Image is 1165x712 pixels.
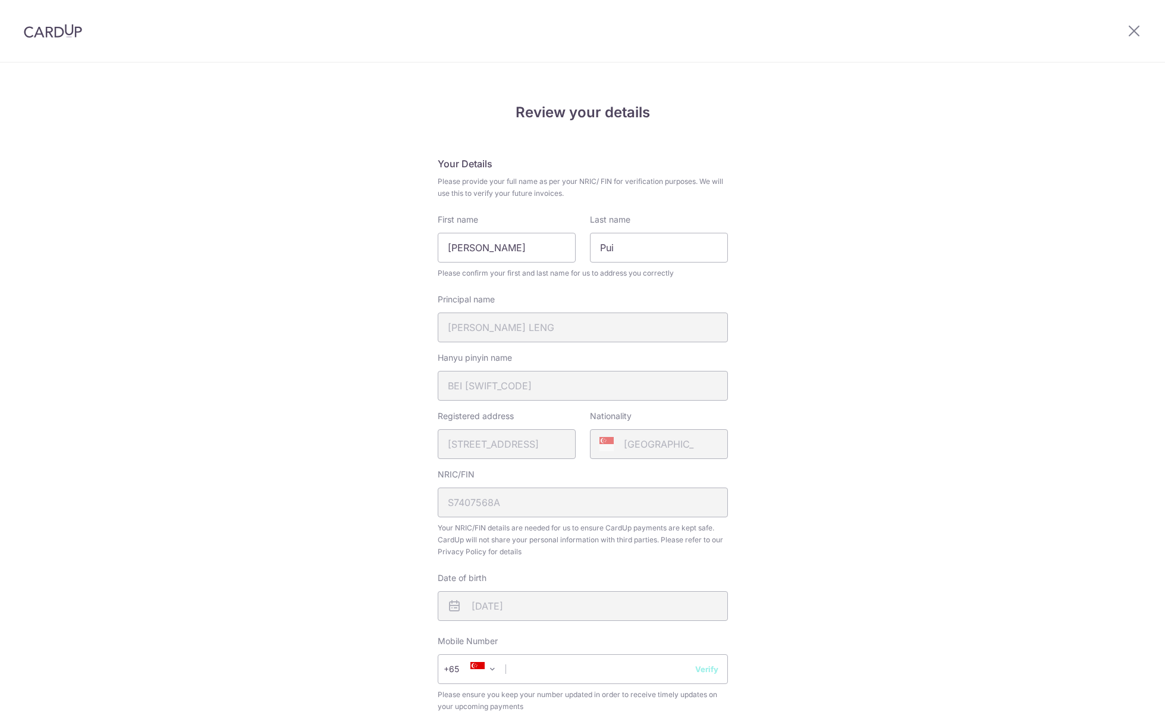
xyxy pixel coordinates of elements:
[590,410,632,422] label: Nationality
[590,233,728,263] input: Last name
[438,233,576,263] input: First Name
[695,663,718,675] button: Verify
[447,662,476,676] span: +65
[438,176,728,199] span: Please provide your full name as per your NRIC/ FIN for verification purposes. We will use this t...
[438,522,728,558] span: Your NRIC/FIN details are needed for us to ensure CardUp payments are kept safe. CardUp will not ...
[438,293,495,305] label: Principal name
[438,410,514,422] label: Registered address
[1088,676,1153,706] iframe: Opens a widget where you can find more information
[438,469,475,480] label: NRIC/FIN
[438,102,728,123] h4: Review your details
[438,157,728,171] h5: Your Details
[24,24,82,38] img: CardUp
[438,635,498,647] label: Mobile Number
[438,572,486,584] label: Date of birth
[438,352,512,364] label: Hanyu pinyin name
[590,214,630,226] label: Last name
[438,267,728,279] span: Please confirm your first and last name for us to address you correctly
[444,662,476,676] span: +65
[438,214,478,226] label: First name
